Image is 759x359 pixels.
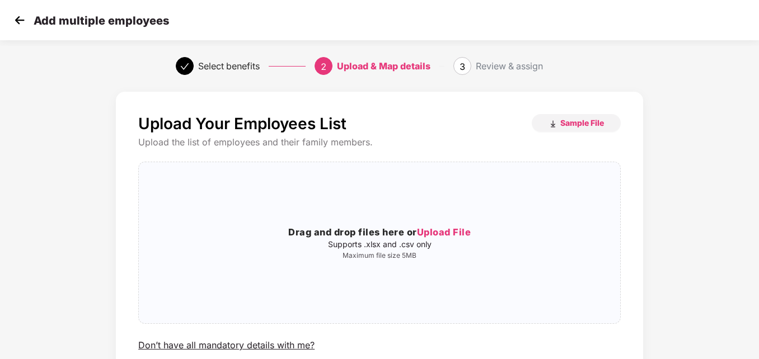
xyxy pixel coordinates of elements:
[460,61,465,72] span: 3
[417,226,471,238] span: Upload File
[11,12,28,29] img: svg+xml;base64,PHN2ZyB4bWxucz0iaHR0cDovL3d3dy53My5vcmcvMjAwMC9zdmciIHdpZHRoPSIzMCIgaGVpZ2h0PSIzMC...
[198,57,260,75] div: Select benefits
[139,240,620,249] p: Supports .xlsx and .csv only
[337,57,430,75] div: Upload & Map details
[321,61,326,72] span: 2
[532,114,621,132] button: Sample File
[476,57,543,75] div: Review & assign
[139,162,620,323] span: Drag and drop files here orUpload FileSupports .xlsx and .csv onlyMaximum file size 5MB
[138,114,346,133] p: Upload Your Employees List
[139,251,620,260] p: Maximum file size 5MB
[138,136,621,148] div: Upload the list of employees and their family members.
[138,339,315,351] div: Don’t have all mandatory details with me?
[34,14,169,27] p: Add multiple employees
[549,120,557,129] img: download_icon
[180,62,189,71] span: check
[139,225,620,240] h3: Drag and drop files here or
[560,117,604,128] span: Sample File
